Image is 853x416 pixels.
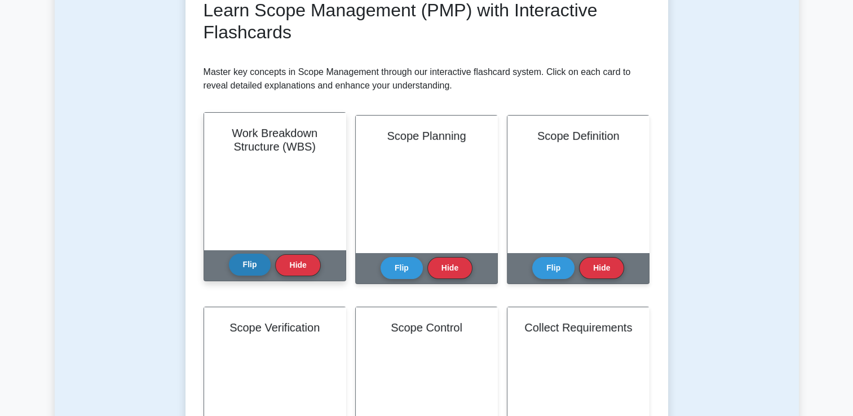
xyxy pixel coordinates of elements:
[204,65,650,92] p: Master key concepts in Scope Management through our interactive flashcard system. Click on each c...
[427,257,472,279] button: Hide
[218,126,332,153] h2: Work Breakdown Structure (WBS)
[229,254,271,276] button: Flip
[369,129,484,143] h2: Scope Planning
[521,129,635,143] h2: Scope Definition
[218,321,332,334] h2: Scope Verification
[369,321,484,334] h2: Scope Control
[381,257,423,279] button: Flip
[521,321,635,334] h2: Collect Requirements
[532,257,574,279] button: Flip
[275,254,320,276] button: Hide
[579,257,624,279] button: Hide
